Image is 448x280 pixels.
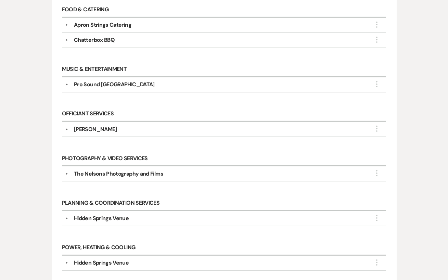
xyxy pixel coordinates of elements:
button: ▼ [63,23,71,27]
div: Hidden Springs Venue [74,259,129,267]
h6: Music & Entertainment [62,62,386,77]
div: [PERSON_NAME] [74,125,117,133]
button: ▼ [63,172,71,176]
h6: Officiant Services [62,107,386,122]
h6: Photography & Video Services [62,151,386,166]
button: ▼ [63,38,71,42]
button: ▼ [63,128,71,131]
button: ▼ [63,217,71,220]
div: Apron Strings Catering [74,21,131,29]
h6: Food & Catering [62,2,386,17]
h6: Power, Heating & Cooling [62,241,386,256]
div: Hidden Springs Venue [74,214,129,222]
button: ▼ [63,262,71,265]
h6: Planning & Coordination Services [62,196,386,211]
div: Chatterbox BBQ [74,36,115,44]
div: Pro Sound [GEOGRAPHIC_DATA] [74,80,155,89]
div: The Nelsons Photography and Films [74,170,163,178]
button: ▼ [63,83,71,86]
